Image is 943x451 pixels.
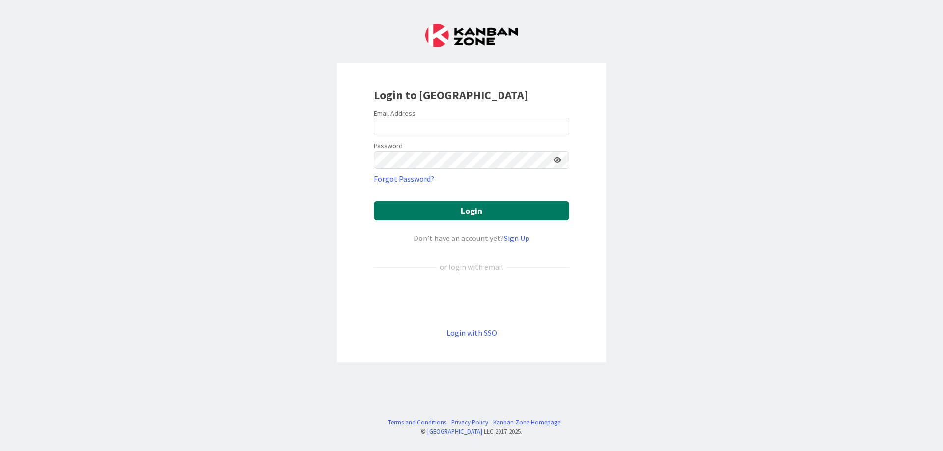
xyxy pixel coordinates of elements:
label: Email Address [374,109,416,118]
div: © LLC 2017- 2025 . [383,427,560,436]
a: Forgot Password? [374,173,434,185]
img: Kanban Zone [425,24,518,47]
iframe: Sign in with Google Button [369,289,574,311]
a: [GEOGRAPHIC_DATA] [427,427,482,435]
div: Don’t have an account yet? [374,232,569,244]
a: Kanban Zone Homepage [493,418,560,427]
label: Password [374,141,403,151]
a: Privacy Policy [451,418,488,427]
a: Sign Up [504,233,529,243]
button: Login [374,201,569,220]
a: Terms and Conditions [388,418,446,427]
div: or login with email [437,261,506,273]
b: Login to [GEOGRAPHIC_DATA] [374,87,528,103]
a: Login with SSO [446,328,497,338]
